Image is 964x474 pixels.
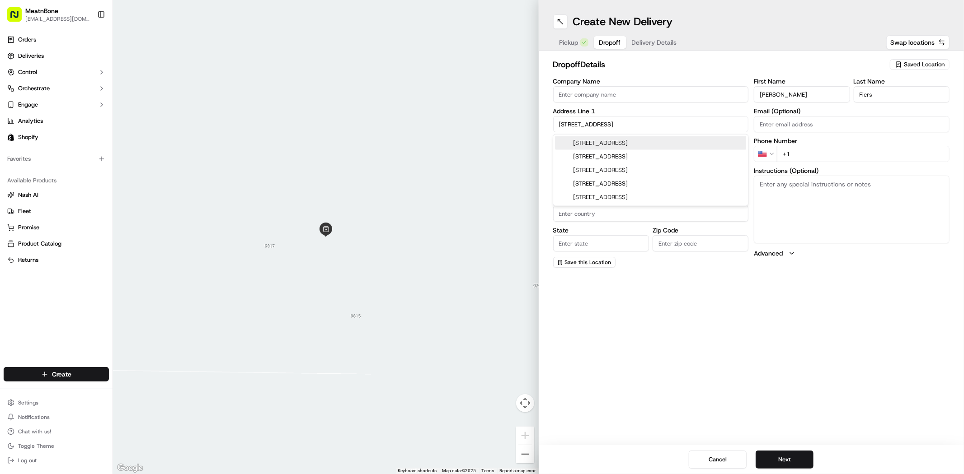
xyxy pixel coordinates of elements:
[553,58,885,71] h2: dropoff Details
[553,205,749,222] input: Enter country
[398,468,437,474] button: Keyboard shortcuts
[555,177,746,191] div: [STREET_ADDRESS]
[4,4,94,25] button: MeatnBone[EMAIL_ADDRESS][DOMAIN_NAME]
[4,237,109,251] button: Product Catalog
[25,6,58,15] button: MeatnBone
[7,256,105,264] a: Returns
[7,191,105,199] a: Nash AI
[632,38,677,47] span: Delivery Details
[4,130,109,144] a: Shopify
[854,78,950,84] label: Last Name
[18,256,38,264] span: Returns
[18,101,38,109] span: Engage
[25,15,90,23] button: [EMAIL_ADDRESS][DOMAIN_NAME]
[653,227,748,233] label: Zip Code
[555,150,746,163] div: [STREET_ADDRESS]
[7,223,105,232] a: Promise
[18,457,37,464] span: Log out
[553,116,749,132] input: Enter address
[4,65,109,79] button: Control
[4,173,109,188] div: Available Products
[7,207,105,215] a: Fleet
[777,146,950,162] input: Enter phone number
[18,117,43,125] span: Analytics
[4,440,109,452] button: Toggle Theme
[890,38,935,47] span: Swap locations
[555,163,746,177] div: [STREET_ADDRESS]
[18,223,39,232] span: Promise
[754,167,950,174] label: Instructions (Optional)
[482,468,494,473] a: Terms (opens in new tab)
[18,133,38,141] span: Shopify
[18,240,61,248] span: Product Catalog
[4,114,109,128] a: Analytics
[754,78,850,84] label: First Name
[756,451,814,469] button: Next
[854,86,950,102] input: Enter last name
[52,370,71,379] span: Create
[553,235,649,251] input: Enter state
[573,14,673,29] h1: Create New Delivery
[115,462,145,474] img: Google
[18,68,37,76] span: Control
[553,86,749,102] input: Enter company name
[4,81,109,96] button: Orchestrate
[754,86,850,102] input: Enter first name
[18,84,50,93] span: Orchestrate
[4,411,109,423] button: Notifications
[553,257,616,268] button: Save this Location
[890,58,950,71] button: Saved Location
[4,188,109,202] button: Nash AI
[555,191,746,204] div: [STREET_ADDRESS]
[4,98,109,112] button: Engage
[553,78,749,84] label: Company Name
[4,220,109,235] button: Promise
[516,394,534,412] button: Map camera controls
[553,227,649,233] label: State
[4,33,109,47] a: Orders
[689,451,747,469] button: Cancel
[18,442,54,450] span: Toggle Theme
[754,249,783,258] label: Advanced
[4,253,109,267] button: Returns
[754,138,950,144] label: Phone Number
[599,38,621,47] span: Dropoff
[754,249,950,258] button: Advanced
[553,134,748,206] div: Suggestions
[516,445,534,463] button: Zoom out
[18,414,50,421] span: Notifications
[115,462,145,474] a: Open this area in Google Maps (opens a new window)
[18,207,31,215] span: Fleet
[442,468,476,473] span: Map data ©2025
[7,240,105,248] a: Product Catalog
[560,38,578,47] span: Pickup
[18,36,36,44] span: Orders
[555,136,746,150] div: [STREET_ADDRESS]
[904,60,945,69] span: Saved Location
[4,204,109,218] button: Fleet
[4,152,109,166] div: Favorites
[754,116,950,132] input: Enter email address
[18,191,38,199] span: Nash AI
[4,367,109,381] button: Create
[553,108,749,114] label: Address Line 1
[7,134,14,141] img: Shopify logo
[4,454,109,467] button: Log out
[18,52,44,60] span: Deliveries
[18,399,38,406] span: Settings
[754,108,950,114] label: Email (Optional)
[565,259,611,266] span: Save this Location
[653,235,748,251] input: Enter zip code
[4,425,109,438] button: Chat with us!
[886,35,950,50] button: Swap locations
[516,427,534,445] button: Zoom in
[4,49,109,63] a: Deliveries
[18,428,51,435] span: Chat with us!
[4,396,109,409] button: Settings
[500,468,536,473] a: Report a map error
